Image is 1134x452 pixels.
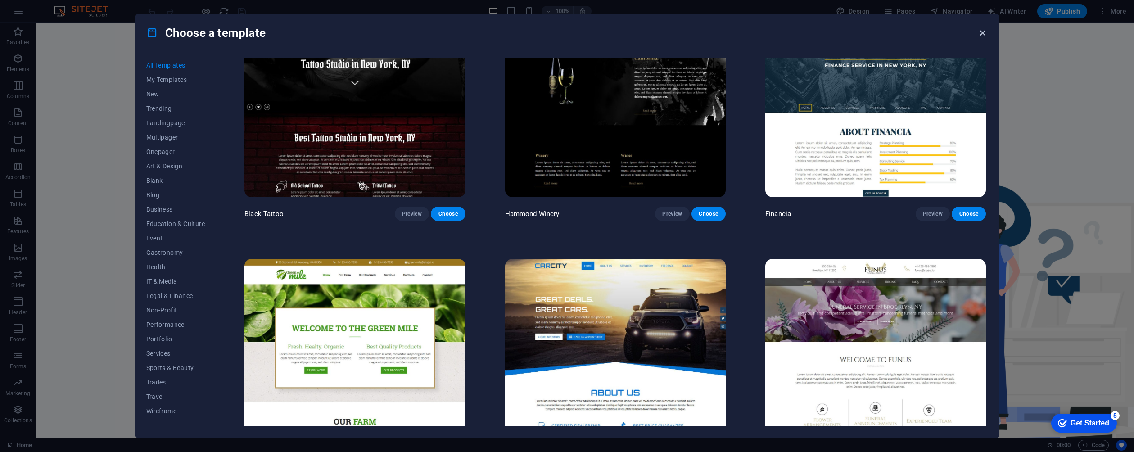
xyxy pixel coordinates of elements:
button: Choose [952,207,986,221]
span: Event [146,235,205,242]
span: Preview [923,210,943,217]
span: Non-Profit [146,307,205,314]
span: Trending [146,105,205,112]
button: Onepager [146,145,205,159]
span: Performance [146,321,205,328]
button: All Templates [146,58,205,72]
button: Portfolio [146,332,205,346]
span: Blank [146,177,205,184]
span: Education & Culture [146,220,205,227]
button: Travel [146,389,205,404]
button: Choose [691,207,726,221]
button: Choose [431,207,465,221]
button: Services [146,346,205,361]
button: Gastronomy [146,245,205,260]
span: Portfolio [146,335,205,343]
button: Education & Culture [146,217,205,231]
h4: Choose a template [146,26,266,40]
span: Preview [662,210,682,217]
button: Wireframe [146,404,205,418]
p: Black Tattoo [244,209,284,218]
button: Landingpage [146,116,205,130]
button: Event [146,231,205,245]
button: New [146,87,205,101]
button: Blog [146,188,205,202]
span: Travel [146,393,205,400]
span: Preview [402,210,422,217]
button: Preview [916,207,950,221]
span: Onepager [146,148,205,155]
button: Multipager [146,130,205,145]
span: Choose [959,210,979,217]
button: IT & Media [146,274,205,289]
button: Non-Profit [146,303,205,317]
button: Sports & Beauty [146,361,205,375]
span: Services [146,350,205,357]
button: Preview [655,207,689,221]
p: Hammond Winery [505,209,560,218]
span: Legal & Finance [146,292,205,299]
button: Business [146,202,205,217]
span: Gastronomy [146,249,205,256]
span: Landingpage [146,119,205,127]
div: Get Started [27,10,65,18]
span: Sports & Beauty [146,364,205,371]
span: Wireframe [146,407,205,415]
button: Trades [146,375,205,389]
span: My Templates [146,76,205,83]
div: 5 [67,2,76,11]
span: Choose [438,210,458,217]
span: All Templates [146,62,205,69]
p: Financia [765,209,791,218]
button: Preview [395,207,429,221]
div: Get Started 5 items remaining, 0% complete [7,5,73,23]
span: Choose [699,210,718,217]
span: IT & Media [146,278,205,285]
button: Legal & Finance [146,289,205,303]
button: Blank [146,173,205,188]
span: New [146,90,205,98]
button: Health [146,260,205,274]
span: Business [146,206,205,213]
span: Multipager [146,134,205,141]
span: Trades [146,379,205,386]
span: Health [146,263,205,271]
button: Trending [146,101,205,116]
button: Art & Design [146,159,205,173]
span: Blog [146,191,205,199]
button: Performance [146,317,205,332]
span: Art & Design [146,163,205,170]
button: My Templates [146,72,205,87]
